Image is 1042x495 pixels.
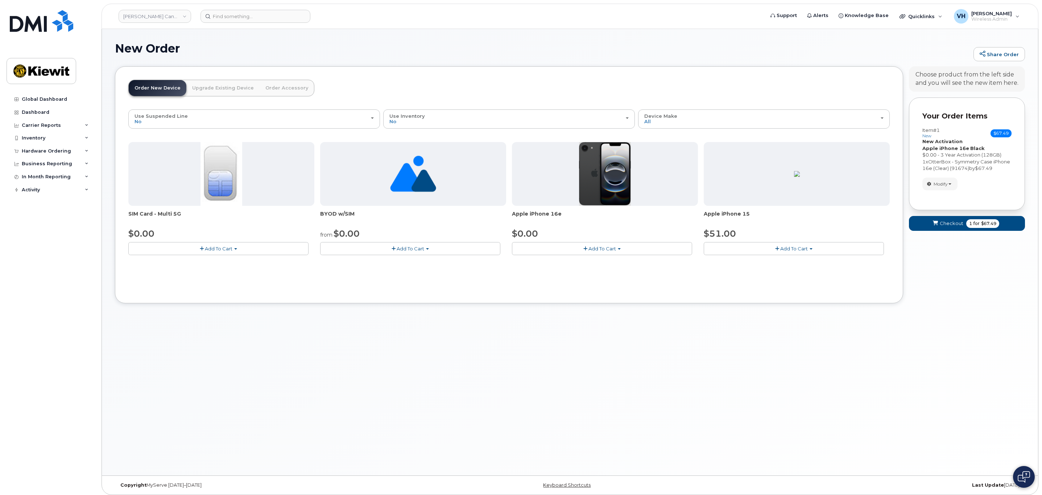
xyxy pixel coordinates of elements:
[128,228,154,239] span: $0.00
[915,71,1018,87] div: Choose product from the left side and you will see the new item here.
[644,113,677,119] span: Device Make
[588,246,616,251] span: Add To Cart
[638,109,890,128] button: Device Make All
[922,128,940,138] h3: Item
[115,482,418,488] div: MyServe [DATE]–[DATE]
[397,246,424,251] span: Add To Cart
[128,109,380,128] button: Use Suspended Line No
[389,113,425,119] span: Use Inventory
[186,80,260,96] a: Upgrade Existing Device
[512,228,538,239] span: $0.00
[334,228,360,239] span: $0.00
[972,482,1004,488] strong: Last Update
[128,242,309,255] button: Add To Cart
[794,171,800,177] img: 96FE4D95-2934-46F2-B57A-6FE1B9896579.png
[922,111,1012,121] p: Your Order Items
[969,220,972,227] span: 1
[704,242,884,255] button: Add To Cart
[512,242,692,255] button: Add To Cart
[975,165,992,171] span: $67.49
[320,210,506,225] div: BYOD w/SIM
[922,159,1010,171] span: OtterBox - Symmetry Case iPhone 16e (Clear) (91674)
[129,80,186,96] a: Order New Device
[644,118,651,124] span: All
[512,210,698,225] div: Apple iPhone 16e
[200,142,242,206] img: 00D627D4-43E9-49B7-A367-2C99342E128C.jpg
[115,42,970,55] h1: New Order
[543,482,591,488] a: Keyboard Shortcuts
[909,216,1025,231] button: Checkout 1 for $67.49
[922,138,963,144] strong: New Activation
[922,151,1012,158] div: $0.00 - 3 Year Activation (128GB)
[1018,471,1030,483] img: Open chat
[922,158,1012,172] div: x by
[390,142,436,206] img: no_image_found-2caef05468ed5679b831cfe6fc140e25e0c280774317ffc20a367ab7fd17291e.png
[704,228,736,239] span: $51.00
[933,127,940,133] span: #1
[135,113,188,119] span: Use Suspended Line
[205,246,232,251] span: Add To Cart
[973,47,1025,62] a: Share Order
[120,482,146,488] strong: Copyright
[972,220,981,227] span: for
[579,142,631,206] img: iPhone_16e_pic.PNG
[922,145,969,151] strong: Apple iPhone 16e
[383,109,635,128] button: Use Inventory No
[934,181,948,187] span: Modify
[135,118,141,124] span: No
[260,80,314,96] a: Order Accessory
[320,242,500,255] button: Add To Cart
[922,133,931,138] small: new
[780,246,808,251] span: Add To Cart
[128,210,314,225] div: SIM Card - Multi 5G
[981,220,996,227] span: $67.49
[320,232,332,238] small: from
[389,118,396,124] span: No
[922,178,958,190] button: Modify
[704,210,890,225] div: Apple iPhone 15
[922,159,926,165] span: 1
[721,482,1025,488] div: [DATE]
[991,129,1012,137] span: $67.49
[940,220,963,227] span: Checkout
[970,145,985,151] strong: Black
